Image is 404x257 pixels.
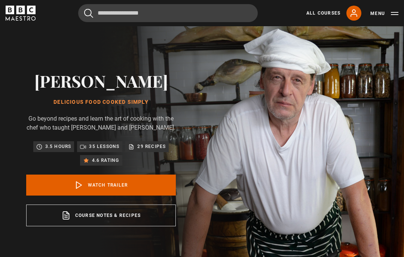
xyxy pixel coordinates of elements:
a: All Courses [306,10,340,16]
input: Search [78,4,258,22]
a: Course notes & recipes [26,205,176,226]
p: Go beyond recipes and learn the art of cooking with the chef who taught [PERSON_NAME] and [PERSON... [26,114,176,132]
p: 35 lessons [89,143,119,150]
svg: BBC Maestro [6,6,36,21]
h2: [PERSON_NAME] [26,71,176,90]
h1: Delicious Food Cooked Simply [26,99,176,105]
a: Watch Trailer [26,175,176,196]
p: 29 recipes [137,143,166,150]
p: 3.5 hours [45,143,71,150]
button: Submit the search query [84,9,93,18]
p: 4.6 rating [92,157,119,164]
button: Toggle navigation [370,10,398,17]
